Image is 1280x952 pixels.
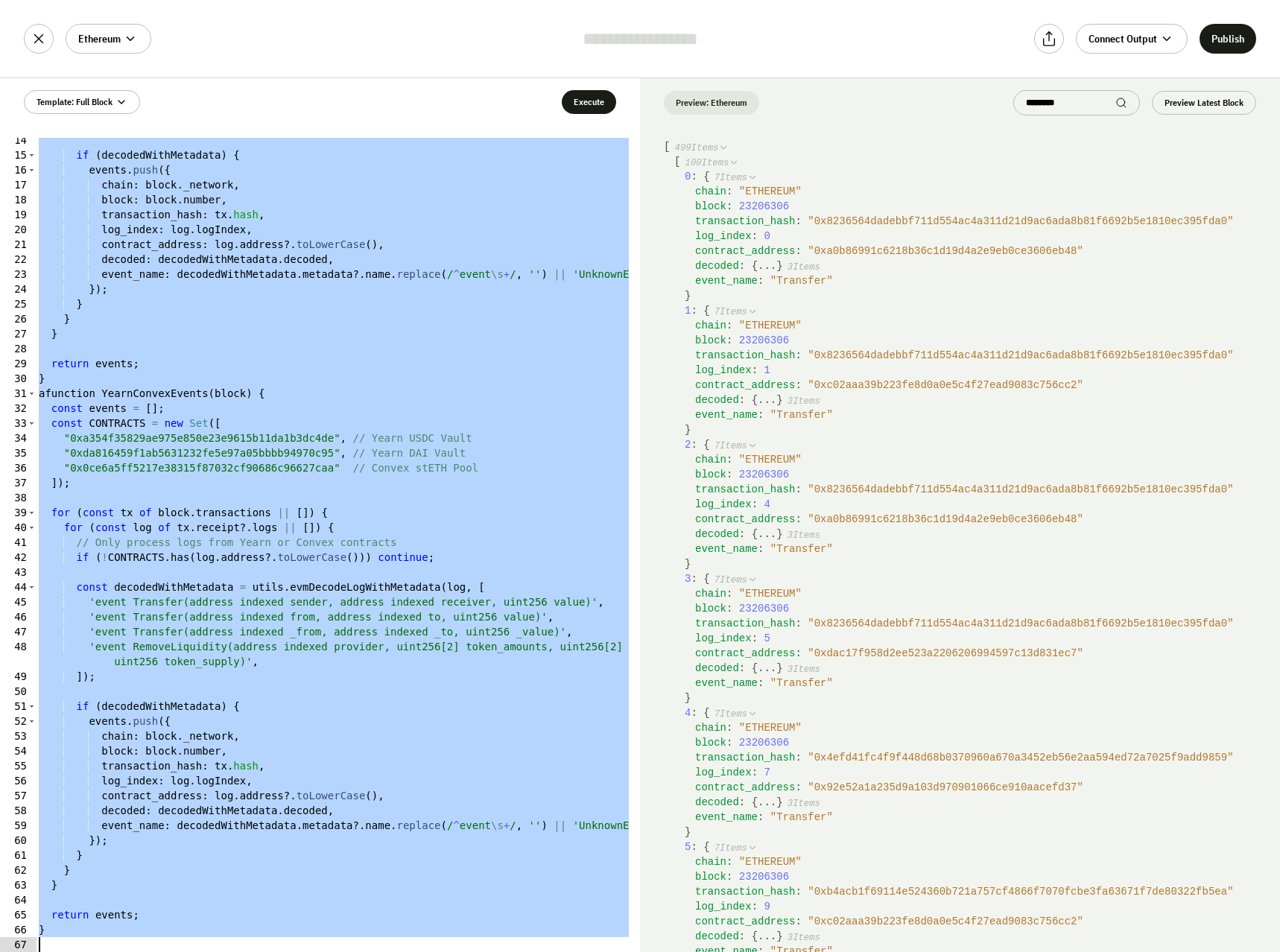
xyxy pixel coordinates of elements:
[695,752,795,764] span: transaction_hash
[695,214,1256,229] div: :
[776,796,782,808] span: }
[739,334,789,346] span: 23206306
[695,527,1256,542] div: :
[695,379,795,391] span: contract_address
[28,714,36,729] span: Toggle code folding, rows 52 through 60
[703,305,709,317] span: {
[695,407,1256,422] div: :
[685,305,691,317] span: 1
[695,498,752,510] span: log_index
[739,588,802,600] span: " ETHEREUM "
[770,543,833,555] span: " Transfer "
[695,273,1256,288] div: :
[752,260,758,272] span: {
[695,661,1256,676] div: :
[28,386,36,401] span: Toggle code folding, rows 31 through 66
[695,467,1256,482] div: :
[685,158,729,168] span: 100 Items
[739,722,802,734] span: " ETHEREUM "
[685,290,691,302] span: }
[776,662,782,674] span: }
[695,929,1256,944] div: :
[695,512,1256,527] div: :
[695,915,795,927] span: contract_address
[695,811,758,823] span: event_name
[808,915,1083,927] span: " 0xc02aaa39b223fe8d0a0e5c4f27ead9083c756cc2 "
[695,229,1256,244] div: :
[66,24,151,54] button: Ethereum
[664,141,670,153] span: [
[28,520,36,535] span: Toggle code folding, rows 40 through 62
[703,573,709,585] span: {
[703,841,709,853] span: {
[695,871,726,883] span: block
[739,737,789,749] span: 23206306
[695,810,1256,825] div: :
[685,573,691,585] span: 3
[758,795,776,810] button: ...
[685,571,1256,705] div: :
[808,245,1083,257] span: " 0xa0b86991c6218b36c1d19d4a2e9eb0ce3606eb48 "
[695,884,1256,899] div: :
[695,363,1256,378] div: :
[695,781,795,793] span: contract_address
[28,699,36,714] span: Toggle code folding, rows 51 through 61
[695,378,1256,393] div: :
[695,767,752,778] span: log_index
[808,513,1083,525] span: " 0xa0b86991c6218b36c1d19d4a2e9eb0ce3606eb48 "
[715,843,747,854] span: 7 Items
[1089,31,1157,46] span: Connect Output
[695,334,726,346] span: block
[28,162,36,177] span: Toggle code folding, rows 16 through 24
[695,258,1256,273] div: :
[788,530,820,541] span: 3 Items
[695,513,795,525] span: contract_address
[739,856,802,868] span: " ETHEREUM "
[695,601,1256,616] div: :
[695,616,1256,631] div: :
[685,437,1256,571] div: :
[788,396,820,407] span: 3 Items
[715,307,747,317] span: 7 Items
[695,260,739,272] span: decoded
[695,677,758,689] span: event_name
[695,930,739,942] span: decoded
[685,707,691,719] span: 4
[28,147,36,162] span: Toggle code folding, rows 15 through 25
[695,349,795,361] span: transaction_hash
[715,709,747,720] span: 7 Items
[685,558,691,570] span: }
[695,662,739,674] span: decoded
[685,705,1256,840] div: :
[715,441,747,451] span: 7 Items
[685,169,1256,303] div: :
[695,588,726,600] span: chain
[695,482,1256,497] div: :
[695,795,1256,810] div: :
[695,603,726,615] span: block
[788,799,820,809] span: 3 Items
[685,439,691,451] span: 2
[776,528,782,540] span: }
[685,303,1256,437] div: :
[695,856,726,868] span: chain
[695,394,739,406] span: decoded
[758,929,776,944] button: ...
[28,416,36,431] span: Toggle code folding, rows 33 through 37
[695,735,1256,750] div: :
[758,527,776,542] button: ...
[685,692,691,704] span: }
[695,647,795,659] span: contract_address
[695,722,726,734] span: chain
[808,483,1233,495] span: " 0x8236564dadebbf711d554ac4a311d21d9ac6ada8b81f6692b5e1810ec395fda0 "
[675,143,719,153] span: 499 Items
[776,260,782,272] span: }
[695,780,1256,795] div: :
[715,173,747,183] span: 7 Items
[715,575,747,586] span: 7 Items
[695,393,1256,407] div: :
[788,664,820,675] span: 3 Items
[695,199,1256,214] div: :
[764,632,770,644] span: 5
[739,320,802,331] span: " ETHEREUM "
